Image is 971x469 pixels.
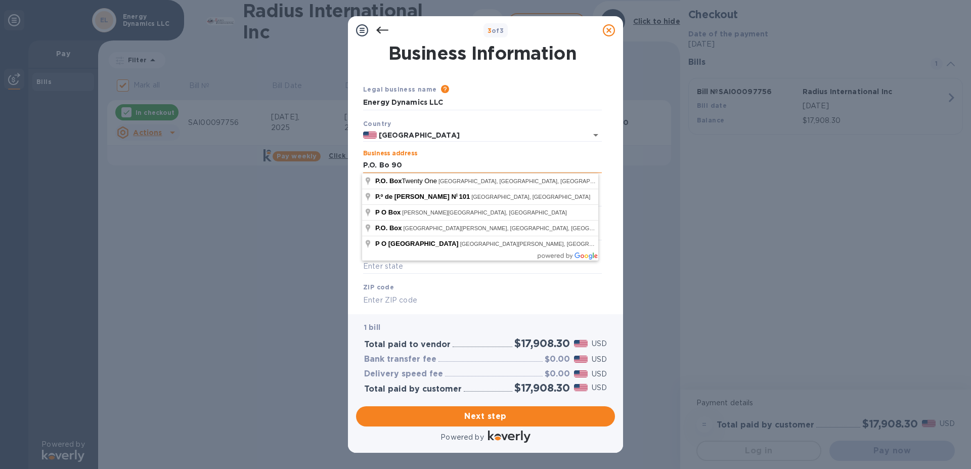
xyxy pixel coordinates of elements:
[514,337,570,350] h2: $17,908.30
[574,356,588,363] img: USD
[514,381,570,394] h2: $17,908.30
[364,340,451,350] h3: Total paid to vendor
[375,240,459,247] span: P O [GEOGRAPHIC_DATA]
[364,369,443,379] h3: Delivery speed fee
[488,431,531,443] img: Logo
[363,120,391,127] b: Country
[574,340,588,347] img: USD
[488,27,504,34] b: of 3
[404,225,690,231] span: [GEOGRAPHIC_DATA][PERSON_NAME], [GEOGRAPHIC_DATA], [GEOGRAPHIC_DATA], [GEOGRAPHIC_DATA]
[592,382,607,393] p: USD
[356,406,615,427] button: Next step
[377,129,573,142] input: Select country
[363,151,417,157] label: Business address
[375,224,402,232] span: P.O. Box
[438,178,679,184] span: [GEOGRAPHIC_DATA], [GEOGRAPHIC_DATA], [GEOGRAPHIC_DATA], [GEOGRAPHIC_DATA]
[375,177,438,185] span: Twenty One
[592,338,607,349] p: USD
[545,369,570,379] h3: $0.00
[589,128,603,142] button: Open
[363,283,394,291] b: ZIP code
[471,194,590,200] span: [GEOGRAPHIC_DATA], [GEOGRAPHIC_DATA]
[375,208,401,216] span: P O Box
[363,158,602,173] input: Enter address
[460,241,625,247] span: [GEOGRAPHIC_DATA][PERSON_NAME], [GEOGRAPHIC_DATA]
[363,95,602,110] input: Enter legal business name
[363,132,377,139] img: US
[363,259,602,274] input: Enter state
[364,355,436,364] h3: Bank transfer fee
[592,369,607,379] p: USD
[574,370,588,377] img: USD
[364,410,607,422] span: Next step
[363,86,437,93] b: Legal business name
[402,209,567,216] span: [PERSON_NAME][GEOGRAPHIC_DATA], [GEOGRAPHIC_DATA]
[574,384,588,391] img: USD
[545,355,570,364] h3: $0.00
[592,354,607,365] p: USD
[440,432,483,443] p: Powered by
[364,323,380,331] b: 1 bill
[364,385,462,394] h3: Total paid by customer
[375,193,470,200] span: P.º de [PERSON_NAME] Nˡ 101
[375,177,402,185] span: P.O. Box
[361,42,604,64] h1: Business Information
[363,292,602,308] input: Enter ZIP code
[488,27,492,34] span: 3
